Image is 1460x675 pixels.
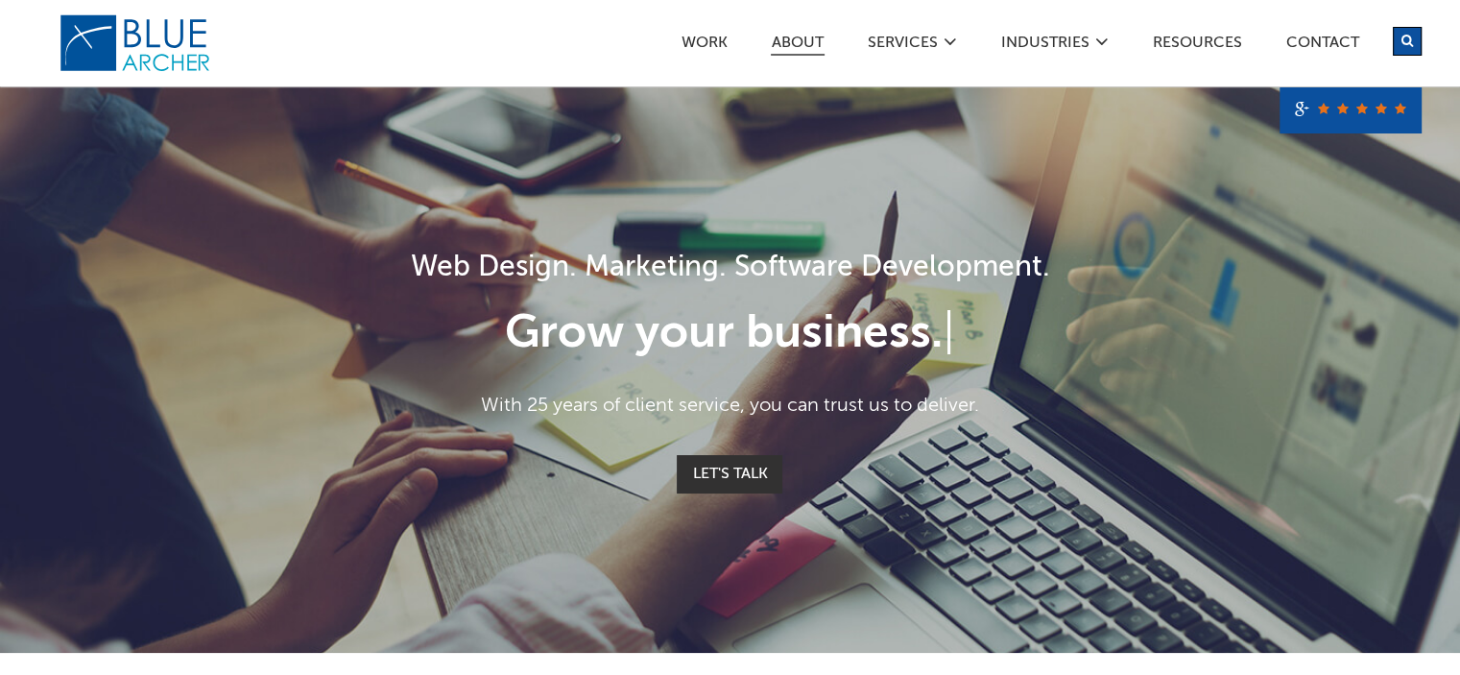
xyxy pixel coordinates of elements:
a: Contact [1285,36,1360,56]
a: Resources [1152,36,1243,56]
span: Grow your business. [505,311,943,357]
span: | [943,311,955,357]
a: ABOUT [771,36,825,56]
a: Industries [1000,36,1090,56]
a: SERVICES [867,36,939,56]
img: Blue Archer Logo [59,13,212,73]
a: Work [681,36,729,56]
a: Let's Talk [677,455,782,494]
h1: Web Design. Marketing. Software Development. [174,247,1287,290]
p: With 25 years of client service, you can trust us to deliver. [174,392,1287,421]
